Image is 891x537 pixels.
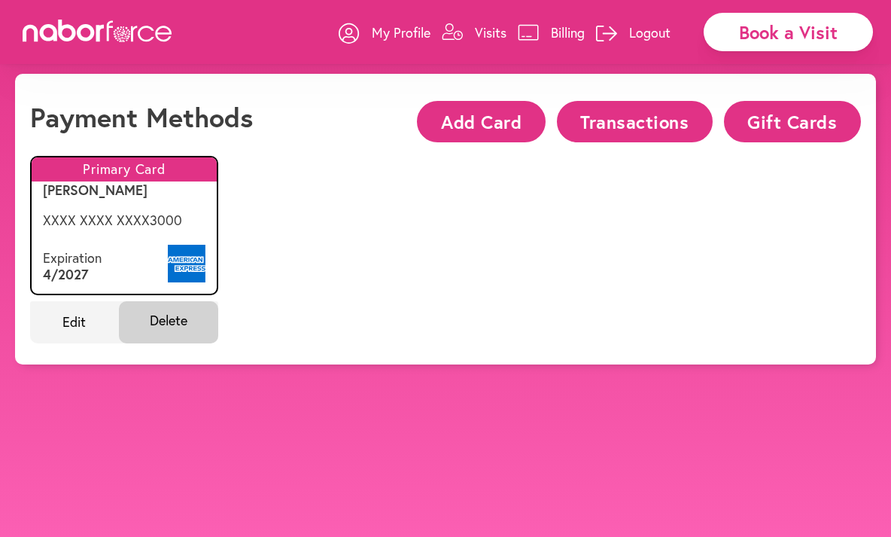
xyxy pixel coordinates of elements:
[551,23,585,41] p: Billing
[557,101,713,142] button: Transactions
[629,23,671,41] p: Logout
[372,23,430,41] p: My Profile
[713,113,861,127] a: Gift Cards
[43,250,102,267] p: Expiration
[724,101,861,142] button: Gift Cards
[442,10,506,55] a: Visits
[30,101,253,133] h1: Payment Methods
[704,13,873,51] div: Book a Visit
[596,10,671,55] a: Logout
[43,212,205,229] p: XXXX XXXX XXXX 3000
[339,10,430,55] a: My Profile
[546,113,713,127] a: Transactions
[119,301,219,343] span: Delete
[475,23,506,41] p: Visits
[43,182,205,199] p: [PERSON_NAME]
[32,157,217,182] p: Primary Card
[518,10,585,55] a: Billing
[417,101,545,142] button: Add Card
[43,267,102,283] p: 4 / 2027
[30,301,119,343] span: Edit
